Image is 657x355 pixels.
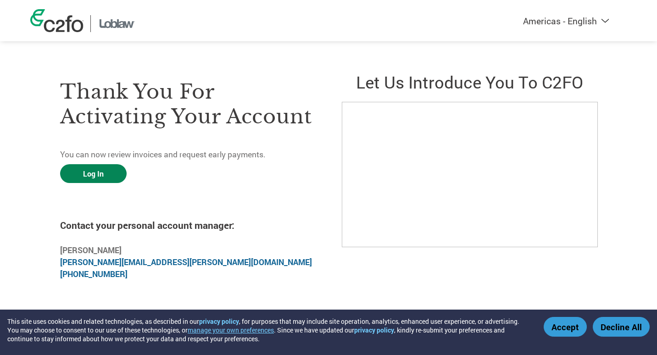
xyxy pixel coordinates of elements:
div: This site uses cookies and related technologies, as described in our , for purposes that may incl... [7,317,530,343]
button: manage your own preferences [188,326,274,334]
h3: Thank you for activating your account [60,79,315,129]
iframe: C2FO Introduction Video [342,102,598,247]
h4: Contact your personal account manager: [60,219,315,232]
h2: Let us introduce you to C2FO [342,71,597,93]
button: Accept [544,317,587,337]
b: [PERSON_NAME] [60,245,122,255]
img: Loblaw [98,15,137,32]
p: You can now review invoices and request early payments. [60,149,315,161]
a: privacy policy [199,317,239,326]
a: privacy policy [354,326,394,334]
img: c2fo logo [30,9,84,32]
button: Decline All [593,317,650,337]
a: Log In [60,164,127,183]
a: [PHONE_NUMBER] [60,269,128,279]
a: [PERSON_NAME][EMAIL_ADDRESS][PERSON_NAME][DOMAIN_NAME] [60,257,312,267]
